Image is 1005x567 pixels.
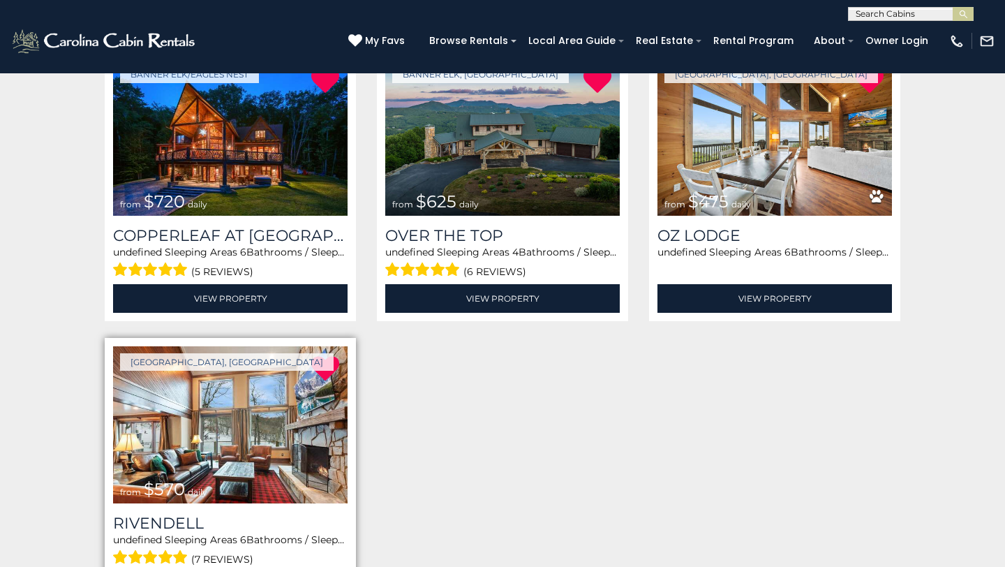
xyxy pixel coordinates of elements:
a: View Property [657,284,892,313]
a: Remove from favorites [311,67,339,96]
span: 4 [512,246,519,258]
a: Over The Top from $625 daily [385,59,620,216]
img: Rivendell [113,346,348,503]
span: $475 [688,191,729,212]
span: undefined Sleeping Areas [385,246,509,258]
div: Bathrooms / Sleeps: [385,245,620,281]
a: Owner Login [858,30,935,52]
a: View Property [385,284,620,313]
a: View Property [113,284,348,313]
span: $720 [144,191,185,212]
img: phone-regular-white.png [949,34,965,49]
a: Copperleaf at [GEOGRAPHIC_DATA] [113,226,348,245]
a: Banner Elk/Eagles Nest [120,66,259,83]
span: 6 [240,246,246,258]
a: Copperleaf at Eagles Nest from $720 daily [113,59,348,216]
span: from [120,199,141,209]
div: Bathrooms / Sleeps: [113,245,348,281]
span: daily [188,487,207,497]
a: My Favs [348,34,408,49]
a: Banner Elk, [GEOGRAPHIC_DATA] [392,66,569,83]
span: 22 [889,246,900,258]
img: White-1-2.png [10,27,199,55]
h3: Copperleaf at Eagles Nest [113,226,348,245]
span: 6 [240,533,246,546]
span: from [120,487,141,497]
a: Oz Lodge [657,226,892,245]
span: undefined Sleeping Areas [113,246,237,258]
span: undefined Sleeping Areas [657,246,782,258]
a: Local Area Guide [521,30,623,52]
span: from [664,199,685,209]
span: daily [731,199,751,209]
a: Real Estate [629,30,700,52]
a: Browse Rentals [422,30,515,52]
span: My Favs [365,34,405,48]
a: Over The Top [385,226,620,245]
img: Oz Lodge [657,59,892,216]
span: 22 [345,533,356,546]
span: $625 [416,191,456,212]
span: (5 reviews) [191,263,253,281]
span: $570 [144,479,185,499]
img: mail-regular-white.png [979,34,995,49]
span: 23 [617,246,628,258]
a: Rivendell [113,514,348,533]
span: daily [188,199,207,209]
span: 6 [784,246,791,258]
span: daily [459,199,479,209]
a: About [807,30,852,52]
img: Over The Top [385,59,620,216]
a: Remove from favorites [583,67,611,96]
span: 26 [345,246,357,258]
img: Copperleaf at Eagles Nest [113,59,348,216]
a: [GEOGRAPHIC_DATA], [GEOGRAPHIC_DATA] [120,353,334,371]
div: Bathrooms / Sleeps: [657,245,892,281]
span: from [392,199,413,209]
a: [GEOGRAPHIC_DATA], [GEOGRAPHIC_DATA] [664,66,878,83]
a: Rental Program [706,30,801,52]
a: Oz Lodge from $475 daily [657,59,892,216]
span: (6 reviews) [463,263,526,281]
span: undefined Sleeping Areas [113,533,237,546]
a: Rivendell from $570 daily [113,346,348,503]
